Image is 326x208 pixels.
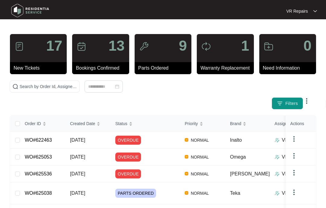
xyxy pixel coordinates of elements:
[25,191,52,196] a: WO#625038
[185,191,188,195] img: Vercel Logo
[230,137,242,143] span: Inalto
[200,65,254,72] p: Warranty Replacement
[139,42,149,51] img: icon
[25,137,52,143] a: WO#622463
[115,136,141,145] span: OVERDUE
[275,155,280,159] img: Assigner Icon
[185,138,188,142] img: Vercel Logo
[188,190,211,197] span: NORMAL
[14,42,24,51] img: icon
[138,65,191,72] p: Parts Ordered
[241,39,249,53] p: 1
[70,191,85,196] span: [DATE]
[290,169,298,176] img: dropdown arrow
[110,116,180,132] th: Status
[282,190,307,197] p: VR Repairs
[188,153,211,161] span: NORMAL
[76,65,129,72] p: Bookings Confirmed
[180,116,225,132] th: Priority
[179,39,187,53] p: 9
[188,170,211,178] span: NORMAL
[263,65,316,72] p: Need Information
[25,120,41,127] span: Order ID
[108,39,124,53] p: 13
[303,97,310,105] img: dropdown arrow
[70,137,85,143] span: [DATE]
[303,39,312,53] p: 0
[70,154,85,159] span: [DATE]
[115,169,141,178] span: OVERDUE
[188,137,211,144] span: NORMAL
[20,116,65,132] th: Order ID
[225,116,270,132] th: Brand
[282,153,307,161] p: VR Repairs
[115,153,141,162] span: OVERDUE
[290,135,298,143] img: dropdown arrow
[70,171,85,176] span: [DATE]
[286,8,308,14] p: VR Repairs
[275,138,280,143] img: Assigner Icon
[285,100,298,107] span: Filters
[25,171,52,176] a: WO#625536
[230,120,241,127] span: Brand
[286,116,316,132] th: Actions
[70,120,95,127] span: Created Date
[65,116,110,132] th: Created Date
[264,42,273,51] img: icon
[313,10,317,13] img: dropdown arrow
[115,189,156,198] span: PARTS ORDERED
[46,39,62,53] p: 17
[185,120,198,127] span: Priority
[185,172,188,175] img: Vercel Logo
[290,189,298,196] img: dropdown arrow
[282,170,307,178] p: VR Repairs
[77,42,86,51] img: icon
[290,152,298,159] img: dropdown arrow
[277,100,283,106] img: filter icon
[115,120,127,127] span: Status
[275,191,280,196] img: Assigner Icon
[275,172,280,176] img: Assigner Icon
[25,154,52,159] a: WO#625053
[12,84,18,90] img: search-icon
[230,191,240,196] span: Teka
[230,171,270,176] span: [PERSON_NAME]
[230,154,246,159] span: Omega
[201,42,211,51] img: icon
[272,97,303,109] button: filter iconFilters
[20,83,77,90] input: Search by Order Id, Assignee Name, Customer Name, Brand and Model
[185,155,188,159] img: Vercel Logo
[282,137,307,144] p: VR Repairs
[275,120,292,127] span: Assignee
[14,65,67,72] p: New Tickets
[9,2,51,20] img: residentia service logo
